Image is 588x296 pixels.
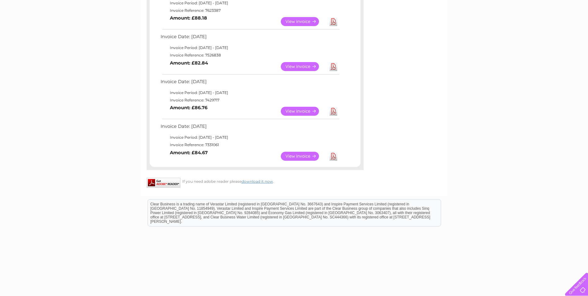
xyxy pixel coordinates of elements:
div: If you need adobe reader please . [147,178,364,184]
a: 0333 014 3131 [471,3,514,11]
a: download it now [241,179,273,184]
a: View [281,152,326,161]
td: Invoice Date: [DATE] [159,122,340,134]
td: Invoice Date: [DATE] [159,78,340,89]
b: Amount: £84.67 [170,150,208,155]
a: Contact [547,26,562,31]
img: logo.png [20,16,52,35]
td: Invoice Reference: 7429717 [159,96,340,104]
a: Download [329,17,337,26]
td: Invoice Reference: 7623387 [159,7,340,14]
td: Invoice Date: [DATE] [159,33,340,44]
a: View [281,107,326,116]
a: Download [329,152,337,161]
b: Amount: £88.18 [170,15,207,21]
a: View [281,62,326,71]
a: Energy [494,26,508,31]
a: Download [329,107,337,116]
b: Amount: £86.76 [170,105,207,110]
a: View [281,17,326,26]
b: Amount: £82.84 [170,60,208,66]
td: Invoice Period: [DATE] - [DATE] [159,44,340,52]
td: Invoice Period: [DATE] - [DATE] [159,134,340,141]
a: Blog [534,26,543,31]
td: Invoice Period: [DATE] - [DATE] [159,89,340,96]
a: Telecoms [512,26,530,31]
td: Invoice Reference: 7526838 [159,52,340,59]
a: Log out [568,26,582,31]
div: Clear Business is a trading name of Verastar Limited (registered in [GEOGRAPHIC_DATA] No. 3667643... [148,3,441,30]
a: Water [479,26,491,31]
td: Invoice Reference: 7331061 [159,141,340,149]
a: Download [329,62,337,71]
